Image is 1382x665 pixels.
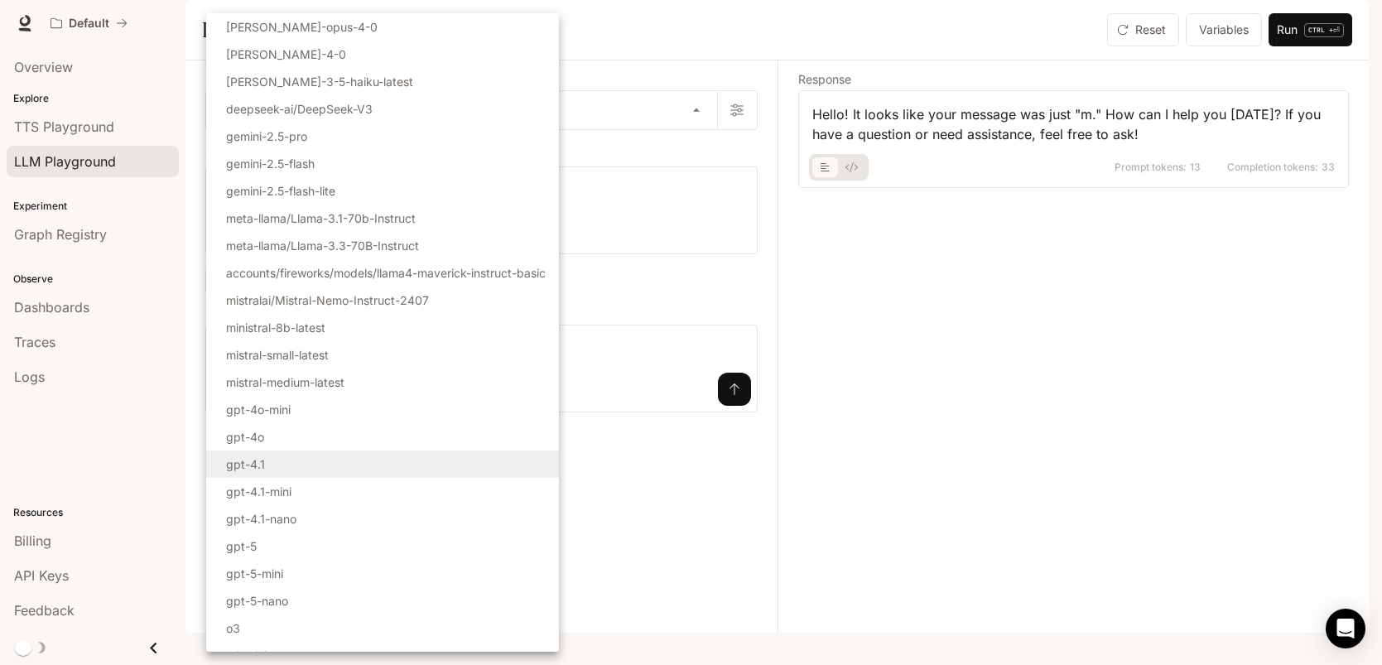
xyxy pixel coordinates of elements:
p: gpt-5-mini [226,565,283,582]
p: deepseek-ai/DeepSeek-V3 [226,100,373,118]
p: ministral-8b-latest [226,319,325,336]
p: gemini-2.5-pro [226,128,307,145]
p: accounts/fireworks/models/llama4-maverick-instruct-basic [226,264,546,282]
p: [PERSON_NAME]-4-0 [226,46,346,63]
p: mistralai/Mistral-Nemo-Instruct-2407 [226,292,429,309]
p: gpt-4o [226,428,264,446]
p: gpt-4.1-mini [226,483,291,500]
p: o3 [226,619,240,637]
p: gpt-5 [226,537,257,555]
p: gpt-4o-mini [226,401,291,418]
p: mistral-medium-latest [226,373,344,391]
p: gemini-2.5-flash-lite [226,182,335,200]
p: gemini-2.5-flash [226,155,315,172]
p: o4-mini [226,647,267,664]
p: meta-llama/Llama-3.1-70b-Instruct [226,210,416,227]
p: gpt-4.1 [226,455,265,473]
p: [PERSON_NAME]-opus-4-0 [226,18,378,36]
p: gpt-5-nano [226,592,288,610]
p: gpt-4.1-nano [226,510,296,528]
p: mistral-small-latest [226,346,329,364]
p: [PERSON_NAME]-3-5-haiku-latest [226,73,413,90]
p: meta-llama/Llama-3.3-70B-Instruct [226,237,419,254]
